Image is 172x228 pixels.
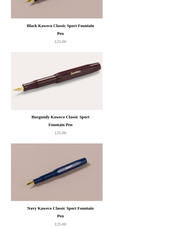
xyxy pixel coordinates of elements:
[11,143,102,201] img: Navy Kaweco Classic Sport Fountain Pen
[11,52,102,110] img: Burgundy Kaweco Classic Sport Fountain Pen
[25,113,95,129] div: Burgundy Kaweco Classic Sport Fountain Pen
[24,201,97,228] a: Navy Kaweco Classic Sport Fountain Pen £25.00
[55,130,66,135] span: £25.00
[55,222,66,226] span: £25.00
[24,110,97,137] a: Burgundy Kaweco Classic Sport Fountain Pen £25.00
[25,204,95,220] div: Navy Kaweco Classic Sport Fountain Pen
[24,143,115,201] a: Navy Kaweco Classic Sport Fountain Pen Navy Kaweco Classic Sport Fountain Pen
[24,19,97,45] a: Black Kaweco Classic Sport Fountain Pen £25.00
[55,39,66,44] span: £25.00
[24,52,115,110] a: Burgundy Kaweco Classic Sport Fountain Pen Burgundy Kaweco Classic Sport Fountain Pen
[25,22,95,37] div: Black Kaweco Classic Sport Fountain Pen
